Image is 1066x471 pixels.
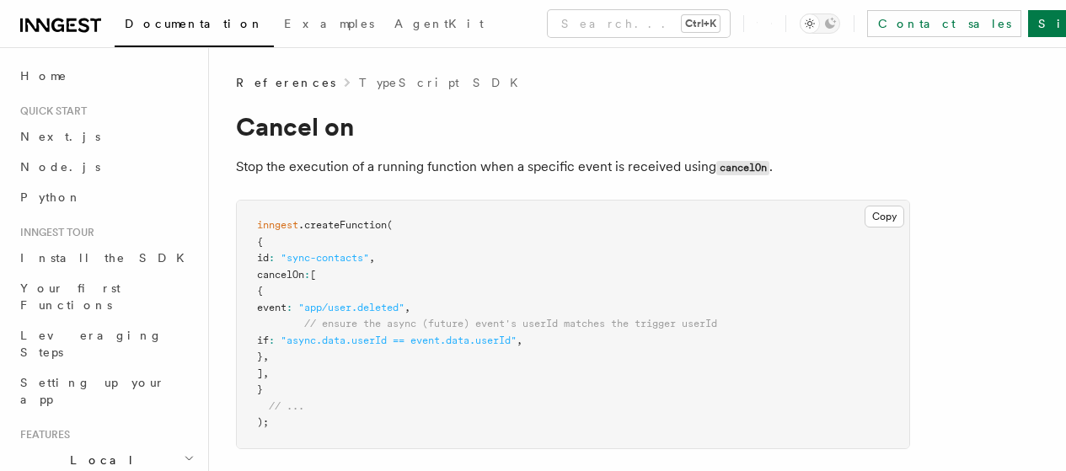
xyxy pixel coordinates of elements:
a: Next.js [13,121,198,152]
a: Setting up your app [13,367,198,415]
span: // ... [269,400,304,412]
span: Your first Functions [20,281,121,312]
a: Home [13,61,198,91]
span: , [404,302,410,313]
kbd: Ctrl+K [682,15,720,32]
button: Toggle dark mode [800,13,840,34]
span: } [257,351,263,362]
button: Search...Ctrl+K [548,10,730,37]
span: AgentKit [394,17,484,30]
code: cancelOn [716,161,769,175]
span: Inngest tour [13,226,94,239]
span: // ensure the async (future) event's userId matches the trigger userId [304,318,717,329]
span: Examples [284,17,374,30]
a: Your first Functions [13,273,198,320]
span: [ [310,269,316,281]
span: .createFunction [298,219,387,231]
a: Node.js [13,152,198,182]
span: id [257,252,269,264]
span: Features [13,428,70,442]
span: Node.js [20,160,100,174]
span: { [257,236,263,248]
span: Python [20,190,82,204]
span: inngest [257,219,298,231]
span: ); [257,416,269,428]
span: , [263,367,269,379]
a: Install the SDK [13,243,198,273]
span: if [257,335,269,346]
span: Install the SDK [20,251,195,265]
span: Next.js [20,130,100,143]
button: Copy [865,206,904,227]
a: Leveraging Steps [13,320,198,367]
a: Contact sales [867,10,1021,37]
a: TypeScript SDK [359,74,528,91]
span: Setting up your app [20,376,165,406]
span: , [369,252,375,264]
span: : [287,302,292,313]
span: } [257,383,263,395]
span: ] [257,367,263,379]
span: "sync-contacts" [281,252,369,264]
a: Python [13,182,198,212]
span: , [263,351,269,362]
a: AgentKit [384,5,494,45]
a: Documentation [115,5,274,47]
span: Leveraging Steps [20,329,163,359]
span: : [304,269,310,281]
span: Home [20,67,67,84]
p: Stop the execution of a running function when a specific event is received using . [236,155,910,179]
span: ( [387,219,393,231]
span: : [269,335,275,346]
span: Documentation [125,17,264,30]
span: { [257,285,263,297]
h1: Cancel on [236,111,910,142]
span: , [517,335,522,346]
span: event [257,302,287,313]
a: Examples [274,5,384,45]
span: : [269,252,275,264]
span: cancelOn [257,269,304,281]
span: "async.data.userId == event.data.userId" [281,335,517,346]
span: "app/user.deleted" [298,302,404,313]
span: References [236,74,335,91]
span: Quick start [13,104,87,118]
